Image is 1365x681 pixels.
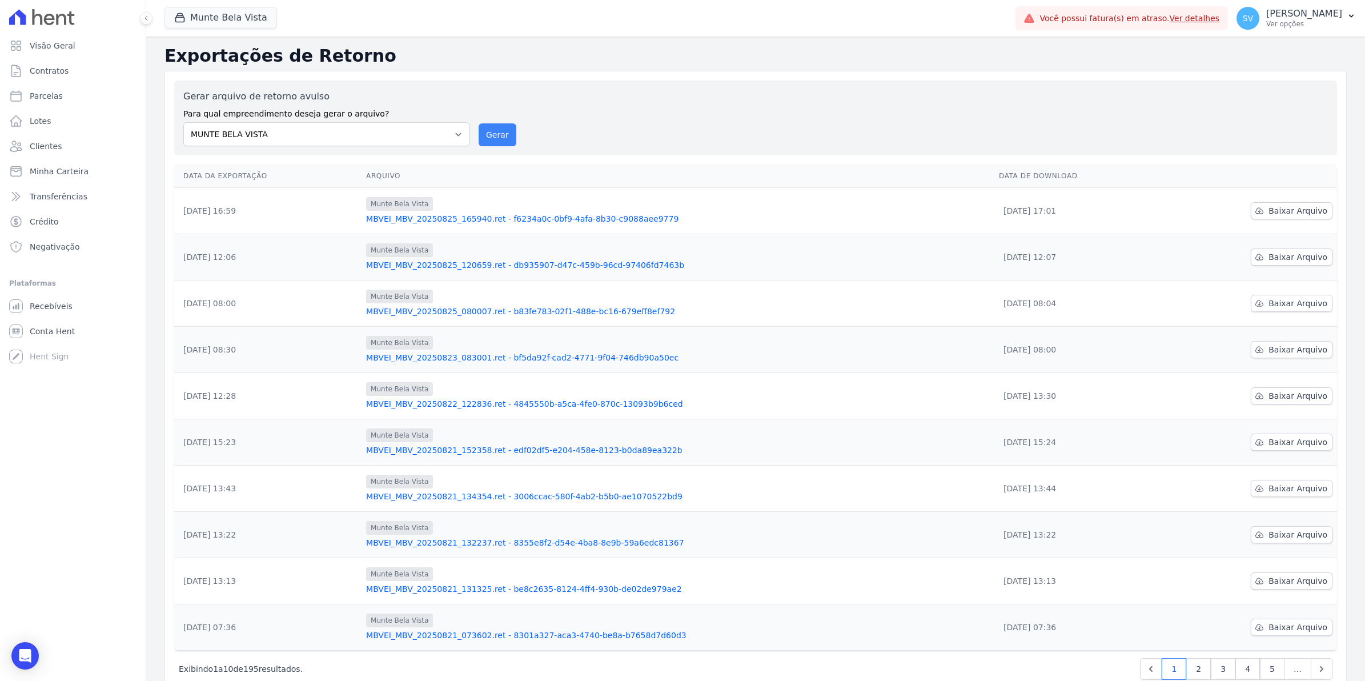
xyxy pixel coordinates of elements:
a: Parcelas [5,85,141,107]
a: Recebíveis [5,295,141,318]
span: Baixar Arquivo [1268,298,1327,309]
span: 10 [223,664,234,674]
a: Minha Carteira [5,160,141,183]
label: Gerar arquivo de retorno avulso [183,90,469,103]
a: Transferências [5,185,141,208]
td: [DATE] 13:44 [994,466,1163,512]
span: Munte Bela Vista [366,197,433,211]
a: Baixar Arquivo [1251,434,1332,451]
span: Contratos [30,65,69,77]
td: [DATE] 13:13 [994,558,1163,604]
span: … [1284,658,1311,680]
span: Munte Bela Vista [366,428,433,442]
a: MBVEI_MBV_20250822_122836.ret - 4845550b-a5ca-4fe0-870c-13093b9b6ced [366,398,990,410]
span: Minha Carteira [30,166,89,177]
a: Baixar Arquivo [1251,387,1332,404]
span: Baixar Arquivo [1268,575,1327,587]
button: Munte Bela Vista [164,7,277,29]
button: SV [PERSON_NAME] Ver opções [1227,2,1365,34]
p: [PERSON_NAME] [1266,8,1342,19]
a: MBVEI_MBV_20250821_132237.ret - 8355e8f2-d54e-4ba8-8e9b-59a6edc81367 [366,537,990,548]
a: Baixar Arquivo [1251,295,1332,312]
td: [DATE] 12:07 [994,234,1163,281]
a: MBVEI_MBV_20250821_152358.ret - edf02df5-e204-458e-8123-b0da89ea322b [366,444,990,456]
span: Clientes [30,141,62,152]
th: Arquivo [362,165,994,188]
a: Lotes [5,110,141,133]
a: Negativação [5,235,141,258]
a: Baixar Arquivo [1251,480,1332,497]
p: Ver opções [1266,19,1342,29]
span: Baixar Arquivo [1268,205,1327,217]
span: Você possui fatura(s) em atraso. [1039,13,1219,25]
p: Exibindo a de resultados. [179,663,303,675]
div: Open Intercom Messenger [11,642,39,670]
th: Data de Download [994,165,1163,188]
span: Baixar Arquivo [1268,436,1327,448]
label: Para qual empreendimento deseja gerar o arquivo? [183,103,469,120]
td: [DATE] 08:00 [174,281,362,327]
a: MBVEI_MBV_20250825_120659.ret - db935907-d47c-459b-96cd-97406fd7463b [366,259,990,271]
a: 3 [1211,658,1235,680]
a: Baixar Arquivo [1251,202,1332,219]
td: [DATE] 13:30 [994,373,1163,419]
span: Munte Bela Vista [366,567,433,581]
span: 1 [213,664,218,674]
a: MBVEI_MBV_20250821_073602.ret - 8301a327-aca3-4740-be8a-b7658d7d60d3 [366,630,990,641]
td: [DATE] 13:13 [174,558,362,604]
span: Negativação [30,241,80,253]
span: Baixar Arquivo [1268,529,1327,540]
span: Baixar Arquivo [1268,483,1327,494]
a: Crédito [5,210,141,233]
td: [DATE] 08:30 [174,327,362,373]
span: Recebíveis [30,301,73,312]
a: Baixar Arquivo [1251,619,1332,636]
td: [DATE] 16:59 [174,188,362,234]
a: Ver detalhes [1170,14,1220,23]
a: 5 [1260,658,1284,680]
a: Baixar Arquivo [1251,249,1332,266]
td: [DATE] 07:36 [994,604,1163,651]
span: Conta Hent [30,326,75,337]
a: Baixar Arquivo [1251,341,1332,358]
span: Baixar Arquivo [1268,251,1327,263]
td: [DATE] 12:28 [174,373,362,419]
a: 1 [1162,658,1186,680]
td: [DATE] 07:36 [174,604,362,651]
th: Data da Exportação [174,165,362,188]
a: 2 [1186,658,1211,680]
td: [DATE] 12:06 [174,234,362,281]
a: Contratos [5,59,141,82]
a: 4 [1235,658,1260,680]
span: Parcelas [30,90,63,102]
td: [DATE] 13:22 [994,512,1163,558]
span: Visão Geral [30,40,75,51]
td: [DATE] 17:01 [994,188,1163,234]
a: MBVEI_MBV_20250825_080007.ret - b83fe783-02f1-488e-bc16-679eff8ef792 [366,306,990,317]
td: [DATE] 13:22 [174,512,362,558]
span: SV [1243,14,1253,22]
span: Lotes [30,115,51,127]
button: Gerar [479,123,516,146]
span: Munte Bela Vista [366,521,433,535]
span: 195 [243,664,259,674]
span: Transferências [30,191,87,202]
a: Conta Hent [5,320,141,343]
span: Munte Bela Vista [366,382,433,396]
td: [DATE] 08:00 [994,327,1163,373]
td: [DATE] 13:43 [174,466,362,512]
span: Crédito [30,216,59,227]
a: MBVEI_MBV_20250823_083001.ret - bf5da92f-cad2-4771-9f04-746db90a50ec [366,352,990,363]
span: Baixar Arquivo [1268,622,1327,633]
td: [DATE] 15:24 [994,419,1163,466]
span: Munte Bela Vista [366,290,433,303]
div: Plataformas [9,277,136,290]
span: Munte Bela Vista [366,614,433,627]
a: Visão Geral [5,34,141,57]
a: Clientes [5,135,141,158]
span: Munte Bela Vista [366,336,433,350]
a: Baixar Arquivo [1251,526,1332,543]
a: Previous [1140,658,1162,680]
span: Baixar Arquivo [1268,390,1327,402]
td: [DATE] 15:23 [174,419,362,466]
